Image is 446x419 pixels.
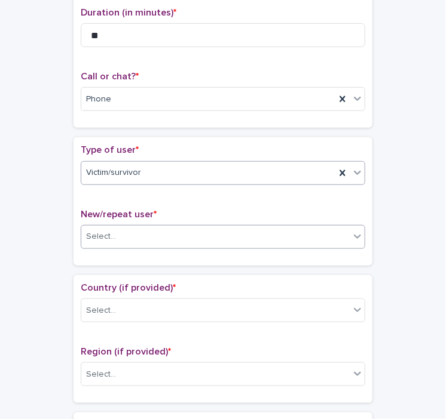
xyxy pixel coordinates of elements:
span: Region (if provided) [81,347,171,356]
div: Select... [86,230,116,243]
span: Type of user [81,145,139,155]
span: Victim/survivor [86,167,141,179]
div: Select... [86,304,116,317]
span: Duration (in minutes) [81,8,176,17]
span: New/repeat user [81,209,157,219]
span: Country (if provided) [81,283,176,292]
span: Phone [86,93,111,106]
div: Select... [86,368,116,381]
span: Call or chat? [81,72,139,81]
